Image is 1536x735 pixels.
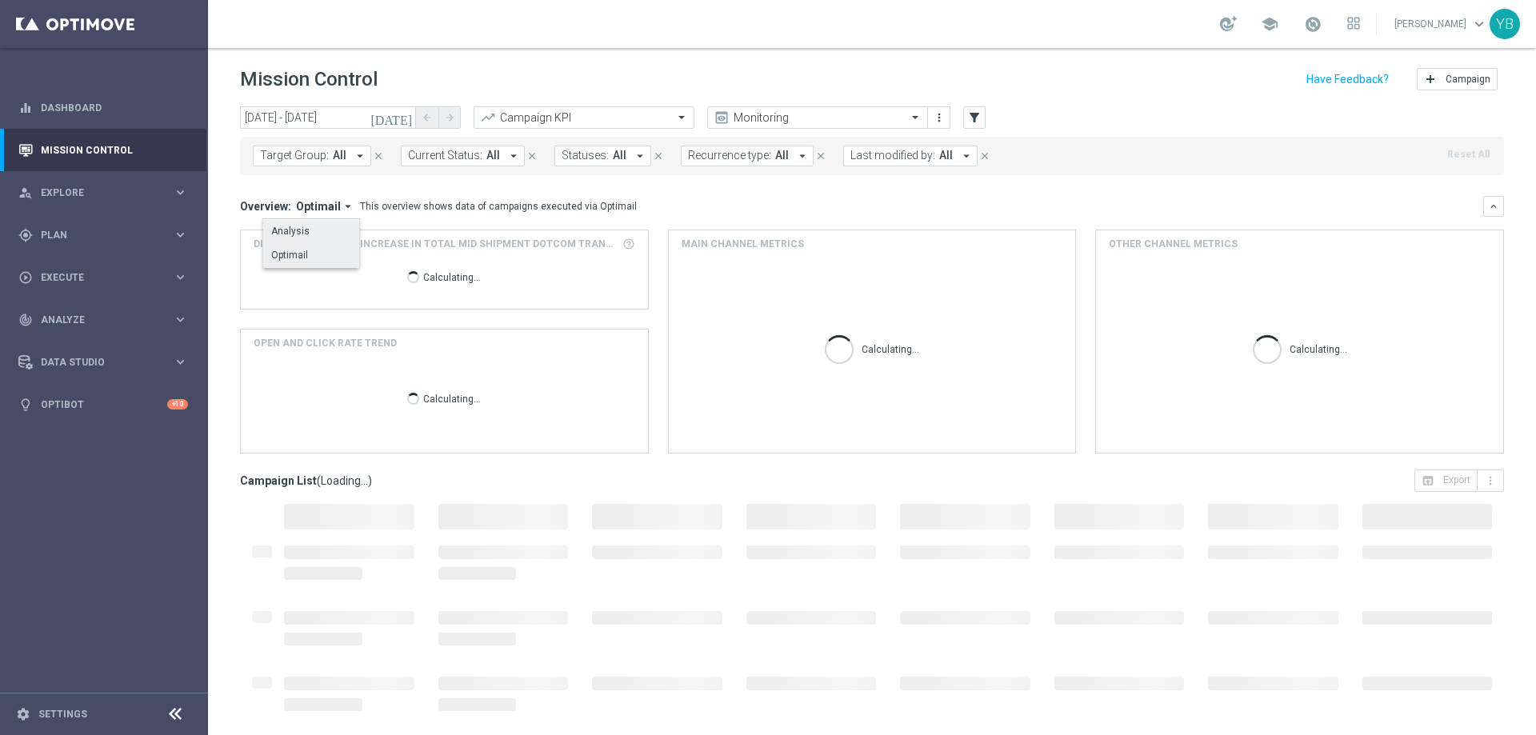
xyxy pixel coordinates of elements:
[480,110,496,126] i: trending_up
[18,270,33,285] i: play_circle_outline
[963,106,986,129] button: filter_alt
[408,149,482,162] span: Current Status:
[41,188,173,198] span: Explore
[486,149,500,162] span: All
[562,149,609,162] span: Statuses:
[613,149,626,162] span: All
[931,108,947,127] button: more_vert
[814,147,828,165] button: close
[173,270,188,285] i: keyboard_arrow_right
[370,110,414,125] i: [DATE]
[18,397,33,412] i: lightbulb
[416,106,438,129] button: arrow_back
[368,106,416,130] button: [DATE]
[260,149,329,162] span: Target Group:
[933,111,946,124] i: more_vert
[341,199,355,214] i: arrow_drop_down
[18,101,33,115] i: equalizer
[18,186,189,199] button: person_search Explore keyboard_arrow_right
[296,199,341,214] span: Optimail
[688,149,771,162] span: Recurrence type:
[18,270,173,285] div: Execute
[167,399,188,409] div: +10
[41,358,173,367] span: Data Studio
[18,186,173,200] div: Explore
[18,144,189,157] button: Mission Control
[18,383,188,425] div: Optibot
[401,146,525,166] button: Current Status: All arrow_drop_down
[506,149,521,163] i: arrow_drop_down
[18,314,189,326] button: track_changes Analyze keyboard_arrow_right
[1290,341,1347,356] p: Calculating...
[843,146,978,166] button: Last modified by: All arrow_drop_down
[815,150,826,162] i: close
[173,354,188,369] i: keyboard_arrow_right
[1422,474,1434,487] i: open_in_browser
[18,398,189,411] button: lightbulb Optibot +10
[554,146,651,166] button: Statuses: All arrow_drop_down
[1490,9,1520,39] div: YB
[967,110,982,125] i: filter_alt
[173,227,188,242] i: keyboard_arrow_right
[795,149,810,163] i: arrow_drop_down
[444,112,455,123] i: arrow_forward
[18,313,33,327] i: track_changes
[271,224,310,238] div: Analysis
[1488,201,1499,212] i: keyboard_arrow_down
[263,244,359,268] div: Press SPACE to deselect this row.
[1306,74,1389,85] input: Have Feedback?
[653,150,664,162] i: close
[707,106,928,129] ng-select: Monitoring
[240,199,291,214] h3: Overview:
[423,390,481,405] p: Calculating...
[254,237,618,251] span: Direct Response VS Increase In Total Mid Shipment Dotcom Transaction Amount
[423,269,481,284] p: Calculating...
[41,315,173,325] span: Analyze
[18,356,189,369] button: Data Studio keyboard_arrow_right
[681,146,814,166] button: Recurrence type: All arrow_drop_down
[41,129,188,171] a: Mission Control
[862,341,919,356] p: Calculating...
[474,106,694,129] ng-select: Campaign KPI
[978,147,992,165] button: close
[1424,73,1437,86] i: add
[240,473,372,488] h3: Campaign List
[353,149,367,163] i: arrow_drop_down
[438,106,461,129] button: arrow_forward
[18,229,189,242] button: gps_fixed Plan keyboard_arrow_right
[18,355,173,369] div: Data Studio
[939,149,953,162] span: All
[422,112,433,123] i: arrow_back
[41,86,188,129] a: Dashboard
[41,383,167,425] a: Optibot
[291,199,360,214] button: Optimail arrow_drop_down
[173,312,188,327] i: keyboard_arrow_right
[1417,68,1498,90] button: add Campaign
[18,102,189,114] button: equalizer Dashboard
[333,149,346,162] span: All
[240,106,416,129] input: Select date range
[979,150,990,162] i: close
[18,271,189,284] div: play_circle_outline Execute keyboard_arrow_right
[41,230,173,240] span: Plan
[1109,237,1238,251] h4: Other channel metrics
[1478,469,1504,492] button: more_vert
[633,149,647,163] i: arrow_drop_down
[525,147,539,165] button: close
[321,473,368,488] span: Loading...
[775,149,789,162] span: All
[271,248,308,262] div: Optimail
[651,147,666,165] button: close
[173,185,188,200] i: keyboard_arrow_right
[18,129,188,171] div: Mission Control
[1484,474,1497,487] i: more_vert
[253,146,371,166] button: Target Group: All arrow_drop_down
[714,110,730,126] i: preview
[18,86,188,129] div: Dashboard
[1393,12,1490,36] a: [PERSON_NAME]keyboard_arrow_down
[1414,469,1478,492] button: open_in_browser Export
